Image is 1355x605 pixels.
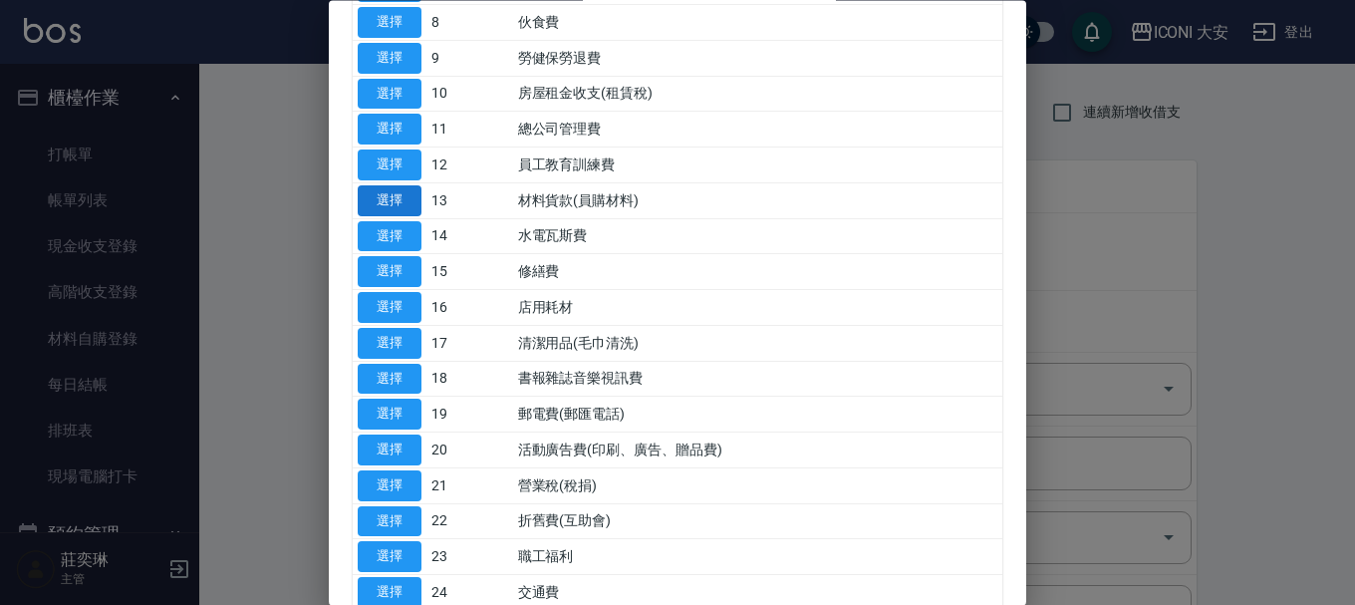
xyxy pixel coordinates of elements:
td: 營業稅(稅捐) [513,468,1002,504]
td: 23 [426,539,513,575]
button: 選擇 [358,506,421,537]
button: 選擇 [358,257,421,288]
td: 19 [426,397,513,433]
button: 選擇 [358,436,421,466]
td: 10 [426,77,513,113]
td: 伙食費 [513,5,1002,41]
td: 活動廣告費(印刷、廣告、贈品費) [513,433,1002,468]
button: 選擇 [358,293,421,324]
td: 17 [426,326,513,362]
td: 員工教育訓練費 [513,148,1002,183]
button: 選擇 [358,151,421,181]
td: 店用耗材 [513,290,1002,326]
td: 13 [426,183,513,219]
td: 修繕費 [513,254,1002,290]
td: 8 [426,5,513,41]
td: 折舊費(互助會) [513,504,1002,540]
td: 21 [426,468,513,504]
td: 郵電費(郵匯電話) [513,397,1002,433]
td: 水電瓦斯費 [513,219,1002,255]
td: 材料貨款(員購材料) [513,183,1002,219]
td: 18 [426,362,513,398]
button: 選擇 [358,221,421,252]
td: 書報雜誌音樂視訊費 [513,362,1002,398]
button: 選擇 [358,328,421,359]
button: 選擇 [358,364,421,395]
button: 選擇 [358,79,421,110]
button: 選擇 [358,400,421,431]
td: 22 [426,504,513,540]
button: 選擇 [358,185,421,216]
td: 15 [426,254,513,290]
td: 清潔用品(毛巾清洗) [513,326,1002,362]
button: 選擇 [358,8,421,39]
td: 勞健保勞退費 [513,41,1002,77]
td: 總公司管理費 [513,112,1002,148]
button: 選擇 [358,470,421,501]
td: 14 [426,219,513,255]
button: 選擇 [358,542,421,573]
td: 9 [426,41,513,77]
td: 房屋租金收支(租賃稅) [513,77,1002,113]
button: 選擇 [358,115,421,146]
td: 20 [426,433,513,468]
td: 16 [426,290,513,326]
td: 12 [426,148,513,183]
button: 選擇 [358,43,421,74]
td: 11 [426,112,513,148]
td: 職工福利 [513,539,1002,575]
